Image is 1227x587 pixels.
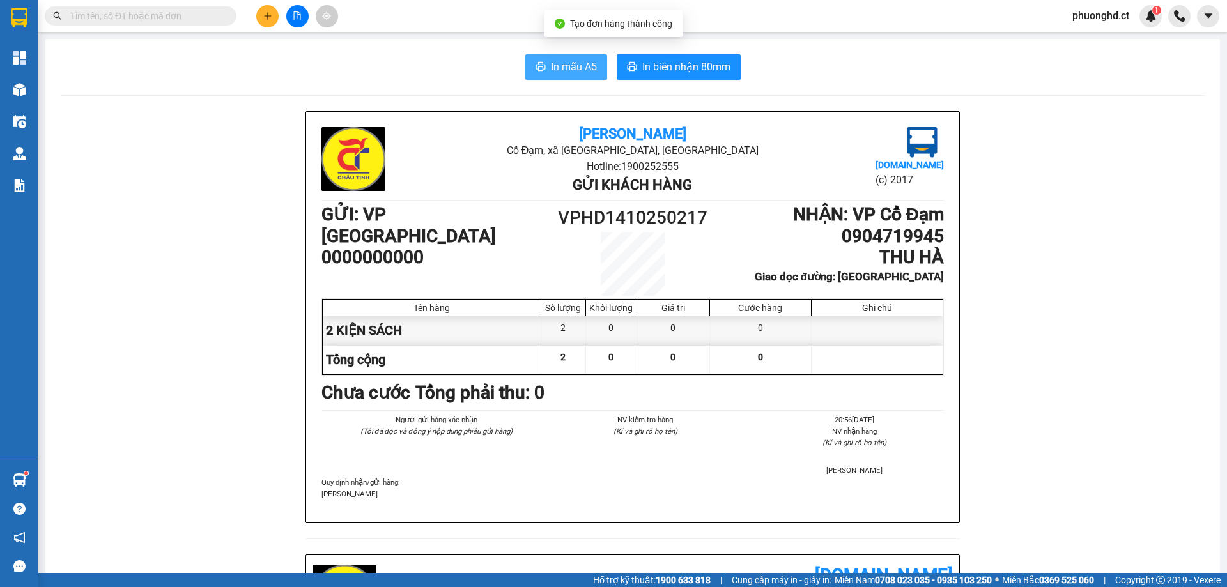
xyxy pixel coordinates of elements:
span: Miền Nam [835,573,992,587]
li: Hotline: 1900252555 [425,158,840,174]
span: Hỗ trợ kỹ thuật: [593,573,711,587]
span: Tổng cộng [326,352,385,367]
span: | [720,573,722,587]
img: warehouse-icon [13,83,26,96]
b: Chưa cước [321,382,410,403]
span: copyright [1156,576,1165,584]
span: message [13,560,26,572]
li: NV kiểm tra hàng [556,414,734,425]
strong: 0708 023 035 - 0935 103 250 [875,575,992,585]
sup: 1 [1152,6,1161,15]
div: 0 [637,316,710,345]
strong: 1900 633 818 [656,575,711,585]
div: Giá trị [640,303,706,313]
i: (Tôi đã đọc và đồng ý nộp dung phiếu gửi hàng) [360,427,513,436]
i: (Kí và ghi rõ họ tên) [822,438,886,447]
span: phuonghd.ct [1062,8,1139,24]
span: 0 [608,352,613,362]
b: NHẬN : VP Cổ Đạm [793,204,944,225]
span: search [53,11,62,20]
h1: 0000000000 [321,247,555,268]
div: 2 KIỆN SÁCH [323,316,541,345]
input: Tìm tên, số ĐT hoặc mã đơn [70,9,221,23]
b: Tổng phải thu: 0 [415,382,544,403]
div: Quy định nhận/gửi hàng : [321,476,944,499]
span: 1 [1154,6,1159,15]
span: In mẫu A5 [551,59,597,75]
i: (Kí và ghi rõ họ tên) [613,427,677,436]
b: [PERSON_NAME] [579,126,686,142]
li: NV nhận hàng [766,425,944,437]
li: Cổ Đạm, xã [GEOGRAPHIC_DATA], [GEOGRAPHIC_DATA] [425,142,840,158]
b: GỬI : VP [GEOGRAPHIC_DATA] [16,93,190,135]
span: 0 [758,352,763,362]
button: aim [316,5,338,27]
button: caret-down [1197,5,1219,27]
div: Số lượng [544,303,582,313]
span: caret-down [1203,10,1214,22]
span: check-circle [555,19,565,29]
span: printer [627,61,637,73]
button: printerIn mẫu A5 [525,54,607,80]
span: Cung cấp máy in - giấy in: [732,573,831,587]
h1: VPHD1410250217 [555,204,711,232]
b: Giao dọc đường: [GEOGRAPHIC_DATA] [755,270,944,283]
img: logo-vxr [11,8,27,27]
div: 0 [586,316,637,345]
div: Khối lượng [589,303,633,313]
button: printerIn biên nhận 80mm [617,54,741,80]
span: notification [13,531,26,544]
div: 2 [541,316,586,345]
b: [DOMAIN_NAME] [815,565,953,586]
img: icon-new-feature [1145,10,1157,22]
strong: 0369 525 060 [1039,575,1094,585]
li: (c) 2017 [876,172,944,188]
span: file-add [293,11,302,20]
li: 20:56[DATE] [766,414,944,425]
img: solution-icon [13,179,26,192]
sup: 1 [24,471,28,475]
span: plus [263,11,272,20]
div: Tên hàng [326,303,537,313]
span: Tạo đơn hàng thành công [570,19,672,29]
span: In biên nhận 80mm [642,59,730,75]
h1: THU HÀ [711,247,944,268]
img: warehouse-icon [13,115,26,128]
span: Miền Bắc [1002,573,1094,587]
div: 0 [710,316,812,345]
span: question-circle [13,503,26,515]
b: Gửi khách hàng [573,177,692,193]
h1: 0904719945 [711,225,944,247]
img: logo.jpg [16,16,80,80]
img: dashboard-icon [13,51,26,65]
img: phone-icon [1174,10,1185,22]
b: [DOMAIN_NAME] [876,160,944,170]
p: [PERSON_NAME] [321,488,944,499]
span: aim [322,11,331,20]
img: logo.jpg [907,127,938,158]
div: Cước hàng [713,303,808,313]
li: Cổ Đạm, xã [GEOGRAPHIC_DATA], [GEOGRAPHIC_DATA] [120,31,534,47]
span: printer [536,61,546,73]
span: 2 [560,352,566,362]
span: | [1104,573,1106,587]
img: warehouse-icon [13,147,26,160]
li: [PERSON_NAME] [766,464,944,476]
li: Người gửi hàng xác nhận [347,414,525,425]
span: 0 [670,352,675,362]
button: plus [256,5,279,27]
button: file-add [286,5,309,27]
li: Hotline: 1900252555 [120,47,534,63]
img: warehouse-icon [13,473,26,487]
img: logo.jpg [321,127,385,191]
span: ⚪️ [995,577,999,583]
b: GỬI : VP [GEOGRAPHIC_DATA] [321,204,496,247]
div: Ghi chú [815,303,939,313]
